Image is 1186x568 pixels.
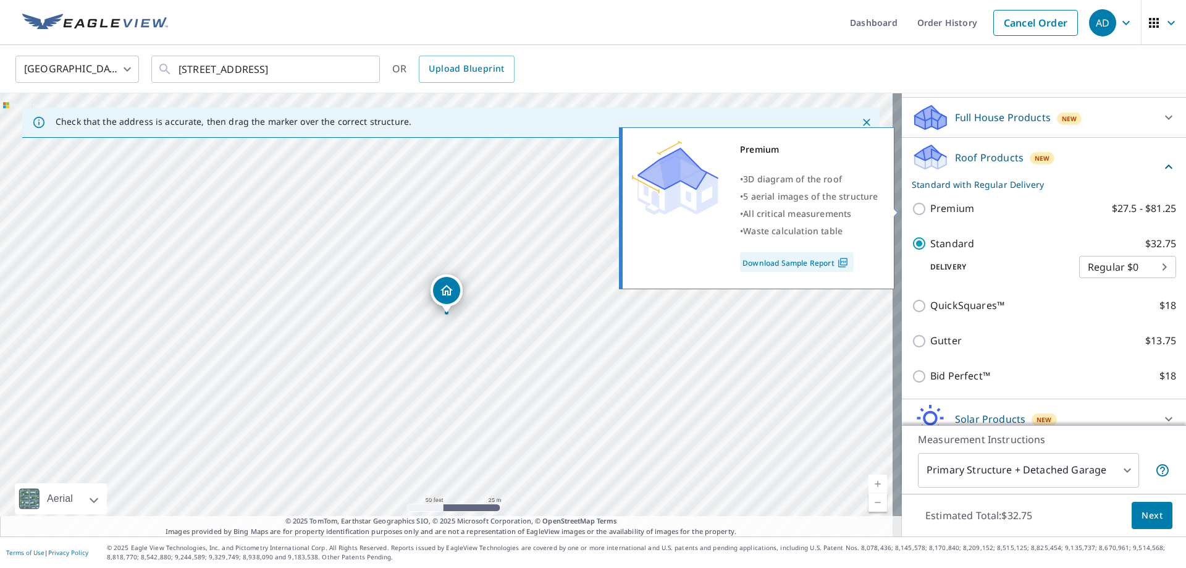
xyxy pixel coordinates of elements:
a: Privacy Policy [48,548,88,557]
div: Regular $0 [1079,250,1176,284]
button: Close [859,114,875,130]
a: Cancel Order [993,10,1078,36]
div: [GEOGRAPHIC_DATA] [15,52,139,87]
p: QuickSquares™ [930,298,1004,313]
p: Premium [930,201,974,216]
span: New [1035,153,1050,163]
p: Check that the address is accurate, then drag the marker over the correct structure. [56,116,411,127]
p: Gutter [930,333,962,349]
p: Delivery [912,261,1079,273]
img: EV Logo [22,14,168,32]
span: New [1037,415,1052,425]
p: Roof Products [955,150,1024,165]
span: All critical measurements [743,208,851,219]
p: Solar Products [955,412,1025,426]
p: $32.75 [1145,236,1176,252]
span: © 2025 TomTom, Earthstar Geographics SIO, © 2025 Microsoft Corporation, © [285,516,617,527]
p: $27.5 - $81.25 [1112,201,1176,216]
p: Standard with Regular Delivery [912,178,1161,191]
div: Dropped pin, building 1, Residential property, 925 Sunset Rd Miami, FL 33143 [431,274,463,313]
p: Estimated Total: $32.75 [915,502,1042,529]
div: Aerial [15,483,107,514]
span: Your report will include the primary structure and a detached garage if one exists. [1155,463,1170,478]
div: AD [1089,9,1116,36]
a: Download Sample Report [740,252,854,272]
img: Premium [632,141,718,215]
div: OR [392,56,515,83]
span: Next [1142,508,1163,523]
span: 3D diagram of the roof [743,173,842,185]
input: Search by address or latitude-longitude [179,52,355,87]
a: Upload Blueprint [419,56,514,83]
span: Upload Blueprint [429,61,504,77]
p: $18 [1159,368,1176,384]
p: $18 [1159,298,1176,313]
div: Aerial [43,483,77,514]
p: Measurement Instructions [918,432,1170,447]
a: Terms of Use [6,548,44,557]
p: Bid Perfect™ [930,368,990,384]
p: Standard [930,236,974,252]
a: Current Level 19, Zoom In [868,475,887,493]
div: Premium [740,141,878,158]
p: © 2025 Eagle View Technologies, Inc. and Pictometry International Corp. All Rights Reserved. Repo... [107,543,1180,562]
img: Pdf Icon [835,257,851,268]
div: • [740,171,878,188]
div: Solar ProductsNew [912,404,1176,434]
div: Primary Structure + Detached Garage [918,453,1139,488]
a: Current Level 19, Zoom Out [868,493,887,512]
div: Full House ProductsNew [912,103,1176,132]
a: OpenStreetMap [542,516,594,525]
div: Roof ProductsNewStandard with Regular Delivery [912,143,1176,191]
p: Full House Products [955,110,1051,125]
a: Terms [597,516,617,525]
span: New [1062,114,1077,124]
button: Next [1132,502,1172,530]
div: • [740,188,878,205]
span: Waste calculation table [743,225,843,237]
div: • [740,205,878,223]
p: | [6,549,88,556]
div: • [740,223,878,240]
span: 5 aerial images of the structure [743,190,878,202]
p: $13.75 [1145,333,1176,349]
